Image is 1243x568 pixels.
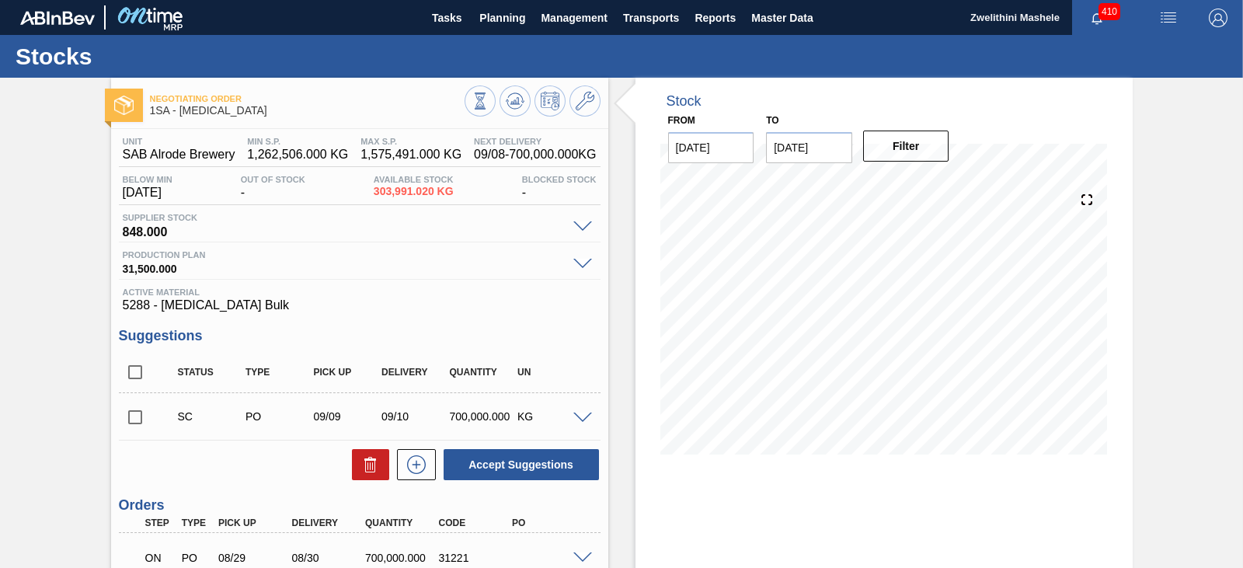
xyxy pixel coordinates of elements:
[435,517,516,528] div: Code
[123,287,597,297] span: Active Material
[241,175,305,184] span: Out Of Stock
[16,47,291,65] h1: Stocks
[479,9,525,27] span: Planning
[150,94,465,103] span: Negotiating Order
[436,448,601,482] div: Accept Suggestions
[863,131,949,162] button: Filter
[534,85,566,117] button: Schedule Inventory
[474,148,596,162] span: 09/08 - 700,000.000 KG
[141,517,179,528] div: Step
[1072,7,1122,29] button: Notifications
[174,410,249,423] div: Suggestion Created
[247,148,348,162] span: 1,262,506.000 KG
[474,137,596,146] span: Next Delivery
[145,552,175,564] p: ON
[123,186,172,200] span: [DATE]
[360,137,461,146] span: MAX S.P.
[518,175,601,200] div: -
[123,213,566,222] span: Supplier Stock
[435,552,516,564] div: 31221
[123,175,172,184] span: Below Min
[430,9,464,27] span: Tasks
[389,449,436,480] div: New suggestion
[695,9,736,27] span: Reports
[751,9,813,27] span: Master Data
[123,298,597,312] span: 5288 - [MEDICAL_DATA] Bulk
[667,93,702,110] div: Stock
[465,85,496,117] button: Stocks Overview
[288,517,369,528] div: Delivery
[623,9,679,27] span: Transports
[569,85,601,117] button: Go to Master Data / General
[288,552,369,564] div: 08/30/2025
[214,517,295,528] div: Pick up
[119,328,601,344] h3: Suggestions
[123,260,566,275] span: 31,500.000
[522,175,597,184] span: Blocked Stock
[1209,9,1227,27] img: Logout
[514,410,588,423] div: KG
[1159,9,1178,27] img: userActions
[310,367,385,378] div: Pick up
[123,222,566,238] span: 848.000
[668,132,754,163] input: mm/dd/yyyy
[344,449,389,480] div: Delete Suggestions
[174,367,249,378] div: Status
[123,137,235,146] span: Unit
[119,497,601,514] h3: Orders
[242,410,316,423] div: Purchase order
[446,367,521,378] div: Quantity
[1099,3,1120,20] span: 410
[514,367,588,378] div: UN
[361,517,442,528] div: Quantity
[123,250,566,260] span: Production plan
[150,105,465,117] span: 1SA - Dextrose
[374,186,454,197] span: 303,991.020 KG
[237,175,309,200] div: -
[766,115,778,126] label: to
[444,449,599,480] button: Accept Suggestions
[668,115,695,126] label: From
[378,410,452,423] div: 09/10/2025
[123,148,235,162] span: SAB Alrode Brewery
[446,410,521,423] div: 700,000.000
[114,96,134,115] img: Ícone
[508,517,589,528] div: PO
[766,132,852,163] input: mm/dd/yyyy
[541,9,608,27] span: Management
[360,148,461,162] span: 1,575,491.000 KG
[178,552,215,564] div: Purchase order
[374,175,454,184] span: Available Stock
[378,367,452,378] div: Delivery
[178,517,215,528] div: Type
[242,367,316,378] div: Type
[310,410,385,423] div: 09/09/2025
[20,11,95,25] img: TNhmsLtSVTkK8tSr43FrP2fwEKptu5GPRR3wAAAABJRU5ErkJggg==
[361,552,442,564] div: 700,000.000
[247,137,348,146] span: MIN S.P.
[214,552,295,564] div: 08/29/2025
[500,85,531,117] button: Update Chart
